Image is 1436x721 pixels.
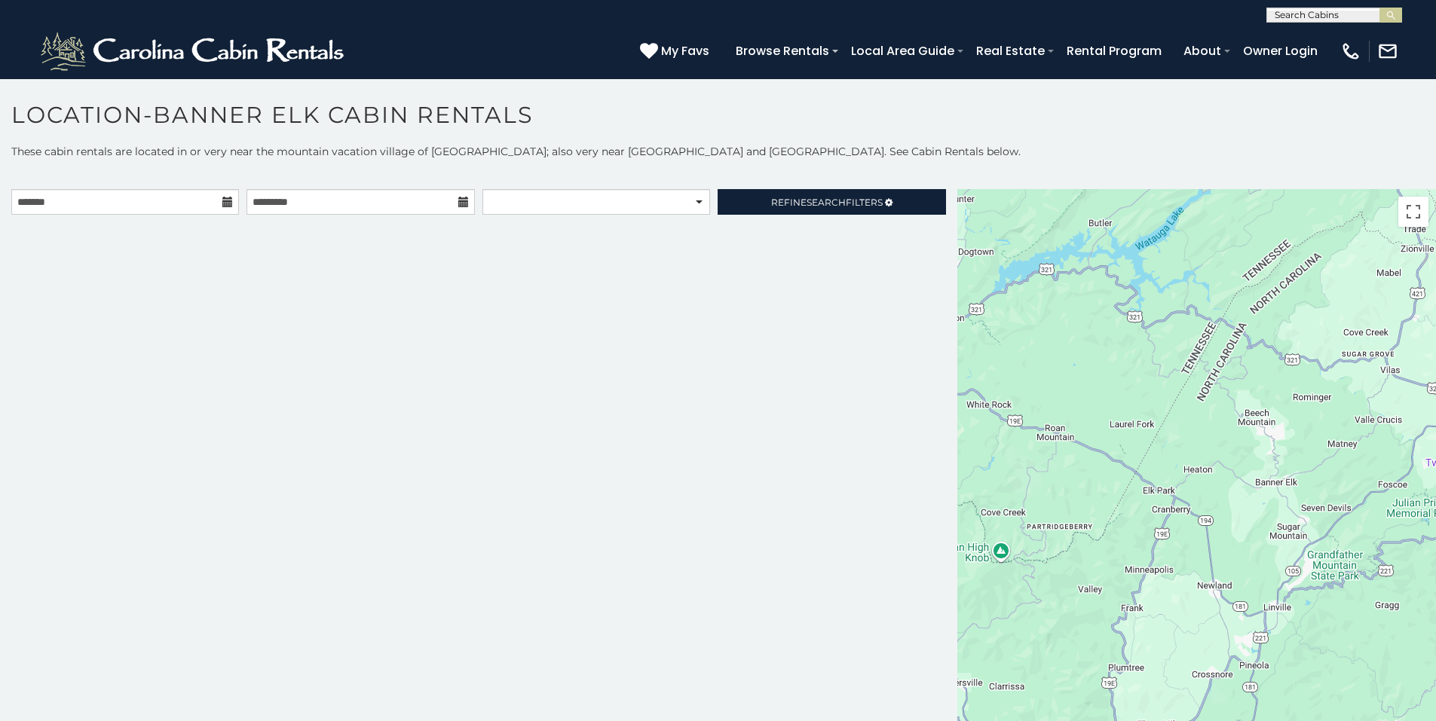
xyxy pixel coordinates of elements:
a: RefineSearchFilters [718,189,945,215]
a: About [1176,38,1229,64]
a: Local Area Guide [844,38,962,64]
a: Owner Login [1235,38,1325,64]
img: phone-regular-white.png [1340,41,1361,62]
a: Browse Rentals [728,38,837,64]
a: Real Estate [969,38,1052,64]
span: Search [807,197,846,208]
span: Refine Filters [771,197,883,208]
a: My Favs [640,41,713,61]
img: White-1-2.png [38,29,351,74]
button: Toggle fullscreen view [1398,197,1428,227]
span: My Favs [661,41,709,60]
img: mail-regular-white.png [1377,41,1398,62]
a: Rental Program [1059,38,1169,64]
